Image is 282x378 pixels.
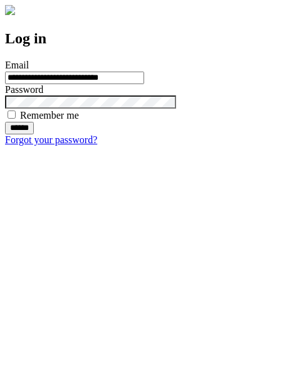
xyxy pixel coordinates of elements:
[5,84,43,95] label: Password
[20,110,79,121] label: Remember me
[5,134,97,145] a: Forgot your password?
[5,5,15,15] img: logo-4e3dc11c47720685a147b03b5a06dd966a58ff35d612b21f08c02c0306f2b779.png
[5,30,277,47] h2: Log in
[5,60,29,70] label: Email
